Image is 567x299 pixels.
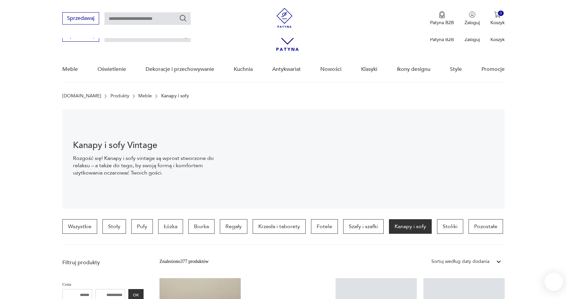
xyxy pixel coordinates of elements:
[131,219,153,234] a: Pufy
[138,93,152,99] a: Meble
[465,36,480,43] p: Zaloguj
[320,57,342,82] a: Nowości
[62,17,99,21] a: Sprzedawaj
[439,11,445,19] img: Ikona medalu
[73,141,229,149] h1: Kanapy i sofy Vintage
[494,11,501,18] img: Ikona koszyka
[146,57,214,82] a: Dekoracje i przechowywanie
[73,155,229,176] p: Rozgość się! Kanapy i sofy vintage są wprost stworzone do relaksu – a także do tego, by swoją for...
[450,57,462,82] a: Style
[97,57,126,82] a: Oświetlenie
[161,93,189,99] p: Kanapy i sofy
[110,93,129,99] a: Produkty
[220,219,247,234] a: Regały
[437,219,463,234] a: Stoliki
[179,14,187,22] button: Szukaj
[389,219,432,234] a: Kanapy i sofy
[469,11,475,18] img: Ikonka użytkownika
[431,258,489,265] div: Sortuj według daty dodania
[62,281,144,288] p: Cena
[544,273,563,291] iframe: Smartsupp widget button
[361,57,377,82] a: Klasyki
[490,11,505,26] button: 0Koszyk
[490,20,505,26] p: Koszyk
[272,57,301,82] a: Antykwariat
[397,57,430,82] a: Ikony designu
[430,11,454,26] button: Patyna B2B
[430,20,454,26] p: Patyna B2B
[275,8,294,28] img: Patyna - sklep z meblami i dekoracjami vintage
[343,219,384,234] a: Szafy i szafki
[62,34,99,38] a: Sprzedawaj
[62,12,99,25] button: Sprzedawaj
[158,219,183,234] a: Łóżka
[430,36,454,43] p: Patyna B2B
[62,93,101,99] a: [DOMAIN_NAME]
[481,57,505,82] a: Promocje
[159,258,209,265] div: Znaleziono 377 produktów
[234,57,253,82] a: Kuchnia
[498,11,504,16] div: 0
[430,11,454,26] a: Ikona medaluPatyna B2B
[188,219,215,234] a: Biurka
[253,219,306,234] a: Krzesła i taborety
[62,57,78,82] a: Meble
[465,20,480,26] p: Zaloguj
[62,259,144,266] p: Filtruj produkty
[311,219,338,234] a: Fotele
[465,11,480,26] button: Zaloguj
[239,109,505,209] img: 4dcd11543b3b691785adeaf032051535.jpg
[62,219,97,234] a: Wszystkie
[102,219,126,234] a: Stoły
[469,219,503,234] a: Pozostałe
[490,36,505,43] p: Koszyk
